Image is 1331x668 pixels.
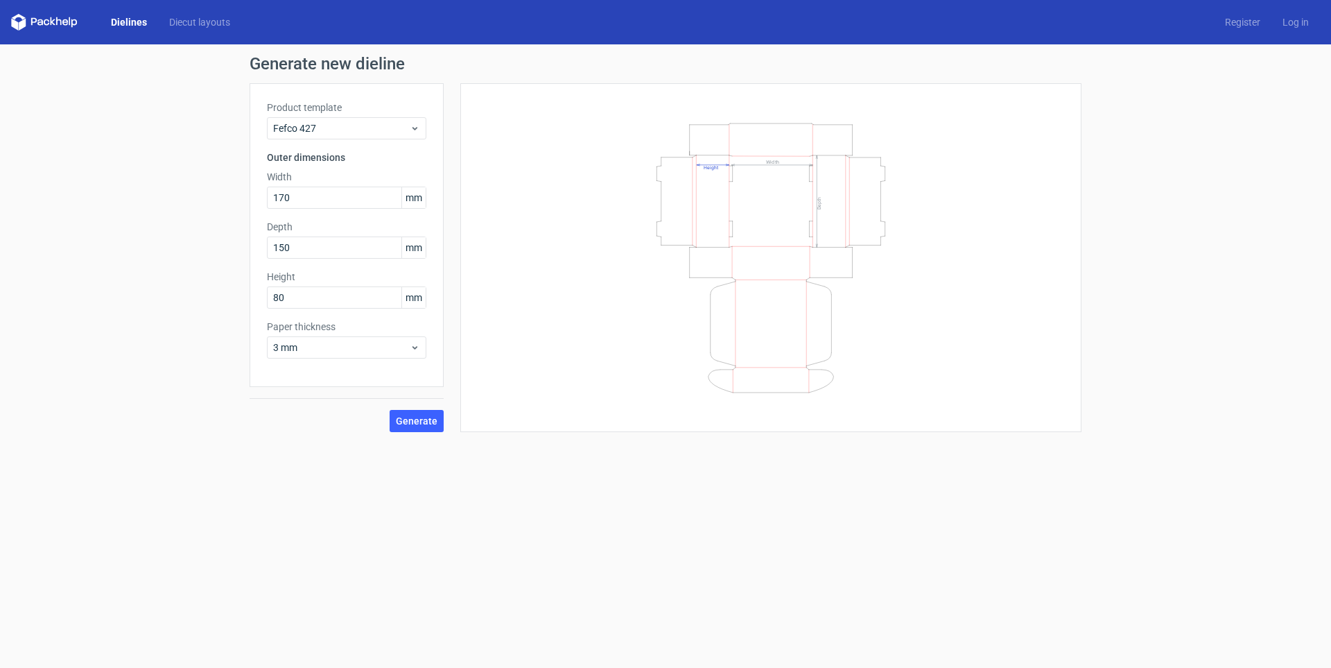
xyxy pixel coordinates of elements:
text: Depth [817,196,822,209]
span: mm [401,187,426,208]
h1: Generate new dieline [250,55,1081,72]
label: Product template [267,101,426,114]
a: Diecut layouts [158,15,241,29]
text: Width [766,158,779,164]
a: Log in [1271,15,1320,29]
label: Paper thickness [267,320,426,334]
span: Generate [396,416,437,426]
text: Height [704,164,718,170]
a: Register [1214,15,1271,29]
label: Depth [267,220,426,234]
span: Fefco 427 [273,121,410,135]
h3: Outer dimensions [267,151,426,164]
span: mm [401,287,426,308]
a: Dielines [100,15,158,29]
label: Width [267,170,426,184]
span: mm [401,237,426,258]
span: 3 mm [273,341,410,354]
label: Height [267,270,426,284]
button: Generate [390,410,444,432]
